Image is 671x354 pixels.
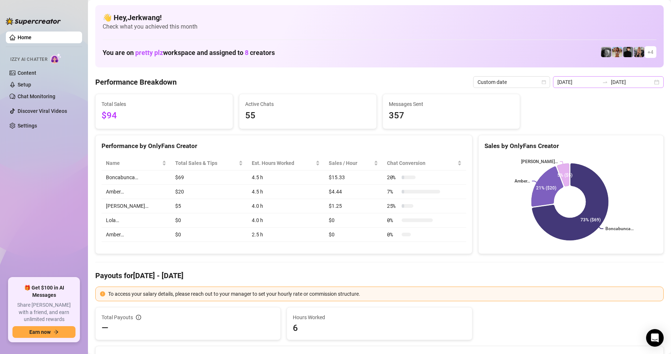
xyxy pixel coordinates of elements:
[329,159,372,167] span: Sales / Hour
[54,329,59,335] span: arrow-right
[18,108,67,114] a: Discover Viral Videos
[18,82,31,88] a: Setup
[478,77,546,88] span: Custom date
[612,47,622,57] img: Amber
[606,226,634,232] text: Boncabunca…
[648,48,653,56] span: + 4
[102,199,171,213] td: [PERSON_NAME]…
[10,56,47,63] span: Izzy AI Chatter
[106,159,161,167] span: Name
[247,199,324,213] td: 4.0 h
[324,228,383,242] td: $0
[324,213,383,228] td: $0
[245,49,248,56] span: 8
[324,199,383,213] td: $1.25
[245,100,370,108] span: Active Chats
[102,185,171,199] td: Amber…
[387,159,456,167] span: Chat Conversion
[18,70,36,76] a: Content
[245,109,370,123] span: 55
[95,270,664,281] h4: Payouts for [DATE] - [DATE]
[293,322,466,334] span: 6
[102,141,466,151] div: Performance by OnlyFans Creator
[646,329,664,347] div: Open Intercom Messenger
[387,202,399,210] span: 25 %
[50,53,62,64] img: AI Chatter
[171,170,247,185] td: $69
[135,49,163,56] span: pretty plz
[389,100,514,108] span: Messages Sent
[12,326,75,338] button: Earn nowarrow-right
[324,185,383,199] td: $4.44
[387,216,399,224] span: 0 %
[29,329,51,335] span: Earn now
[252,159,314,167] div: Est. Hours Worked
[102,109,227,123] span: $94
[102,313,133,321] span: Total Payouts
[247,185,324,199] td: 4.5 h
[389,109,514,123] span: 357
[6,18,61,25] img: logo-BBDzfeDw.svg
[175,159,237,167] span: Total Sales & Tips
[247,213,324,228] td: 4.0 h
[102,322,108,334] span: —
[387,188,399,196] span: 7 %
[601,47,611,57] img: Amber
[171,199,247,213] td: $5
[136,315,141,320] span: info-circle
[108,290,659,298] div: To access your salary details, please reach out to your manager to set your hourly rate or commis...
[623,47,633,57] img: Camille
[602,79,608,85] span: swap-right
[102,156,171,170] th: Name
[102,170,171,185] td: Boncabunca…
[103,49,275,57] h1: You are on workspace and assigned to creators
[171,185,247,199] td: $20
[95,77,177,87] h4: Performance Breakdown
[171,228,247,242] td: $0
[102,100,227,108] span: Total Sales
[247,228,324,242] td: 2.5 h
[324,170,383,185] td: $15.33
[247,170,324,185] td: 4.5 h
[611,78,653,86] input: End date
[102,228,171,242] td: Amber…
[602,79,608,85] span: to
[387,231,399,239] span: 0 %
[103,23,656,31] span: Check what you achieved this month
[100,291,105,296] span: exclamation-circle
[521,159,558,164] text: [PERSON_NAME]…
[18,93,55,99] a: Chat Monitoring
[383,156,466,170] th: Chat Conversion
[293,313,466,321] span: Hours Worked
[12,284,75,299] span: 🎁 Get $100 in AI Messages
[514,178,530,184] text: Amber…
[557,78,599,86] input: Start date
[18,34,32,40] a: Home
[12,302,75,323] span: Share [PERSON_NAME] with a friend, and earn unlimited rewards
[484,141,657,151] div: Sales by OnlyFans Creator
[324,156,383,170] th: Sales / Hour
[18,123,37,129] a: Settings
[103,12,656,23] h4: 👋 Hey, Jerkwang !
[102,213,171,228] td: Lola…
[542,80,546,84] span: calendar
[387,173,399,181] span: 20 %
[171,156,247,170] th: Total Sales & Tips
[634,47,644,57] img: Violet
[171,213,247,228] td: $0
